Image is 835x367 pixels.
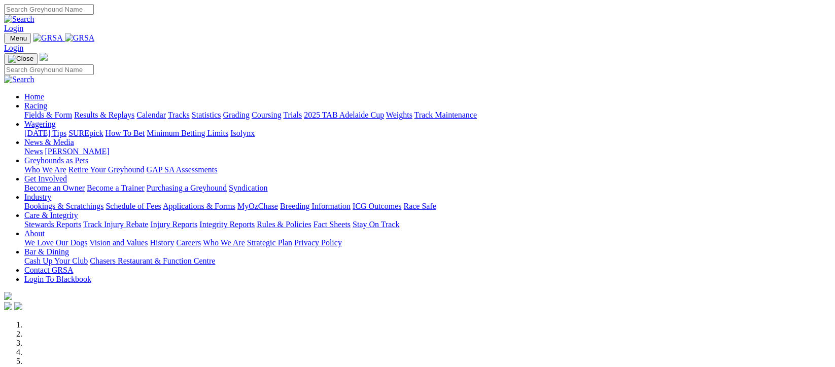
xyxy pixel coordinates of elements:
div: Racing [24,111,831,120]
img: GRSA [33,33,63,43]
a: Trials [283,111,302,119]
a: Race Safe [403,202,436,210]
a: How To Bet [106,129,145,137]
img: GRSA [65,33,95,43]
a: Become an Owner [24,183,85,192]
a: Weights [386,111,412,119]
a: 2025 TAB Adelaide Cup [304,111,384,119]
img: logo-grsa-white.png [40,53,48,61]
div: Greyhounds as Pets [24,165,831,174]
a: Coursing [252,111,282,119]
a: Fact Sheets [314,220,351,229]
span: Menu [10,34,27,42]
a: MyOzChase [237,202,278,210]
a: Stewards Reports [24,220,81,229]
a: Bar & Dining [24,247,69,256]
a: Privacy Policy [294,238,342,247]
a: Tracks [168,111,190,119]
div: Bar & Dining [24,256,831,266]
input: Search [4,64,94,75]
a: Careers [176,238,201,247]
button: Toggle navigation [4,53,38,64]
a: About [24,229,45,238]
a: Breeding Information [280,202,351,210]
a: Vision and Values [89,238,148,247]
a: [PERSON_NAME] [45,147,109,156]
a: [DATE] Tips [24,129,66,137]
a: Minimum Betting Limits [147,129,228,137]
img: twitter.svg [14,302,22,310]
div: News & Media [24,147,831,156]
img: facebook.svg [4,302,12,310]
a: Injury Reports [150,220,197,229]
a: History [150,238,174,247]
button: Toggle navigation [4,33,31,44]
a: Strategic Plan [247,238,292,247]
a: Who We Are [24,165,66,174]
a: Login To Blackbook [24,275,91,283]
img: logo-grsa-white.png [4,292,12,300]
div: About [24,238,831,247]
a: Rules & Policies [257,220,311,229]
a: News & Media [24,138,74,146]
a: Care & Integrity [24,211,78,219]
a: Greyhounds as Pets [24,156,88,165]
a: Grading [223,111,250,119]
a: Wagering [24,120,56,128]
a: ICG Outcomes [353,202,401,210]
a: Cash Up Your Club [24,256,88,265]
img: Search [4,15,34,24]
a: SUREpick [68,129,103,137]
a: Who We Are [203,238,245,247]
img: Search [4,75,34,84]
div: Care & Integrity [24,220,831,229]
a: Home [24,92,44,101]
a: GAP SA Assessments [147,165,218,174]
a: We Love Our Dogs [24,238,87,247]
a: Contact GRSA [24,266,73,274]
a: Login [4,44,23,52]
div: Wagering [24,129,831,138]
img: Close [8,55,33,63]
a: Calendar [136,111,166,119]
div: Get Involved [24,183,831,193]
a: Purchasing a Greyhound [147,183,227,192]
a: Chasers Restaurant & Function Centre [90,256,215,265]
a: Syndication [229,183,267,192]
a: News [24,147,43,156]
a: Bookings & Scratchings [24,202,103,210]
div: Industry [24,202,831,211]
a: Become a Trainer [87,183,145,192]
a: Track Injury Rebate [83,220,148,229]
a: Stay On Track [353,220,399,229]
a: Schedule of Fees [106,202,161,210]
a: Applications & Forms [163,202,235,210]
a: Industry [24,193,51,201]
input: Search [4,4,94,15]
a: Integrity Reports [199,220,255,229]
a: Results & Replays [74,111,134,119]
a: Get Involved [24,174,67,183]
a: Track Maintenance [414,111,477,119]
a: Retire Your Greyhound [68,165,145,174]
a: Isolynx [230,129,255,137]
a: Login [4,24,23,32]
a: Racing [24,101,47,110]
a: Fields & Form [24,111,72,119]
a: Statistics [192,111,221,119]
